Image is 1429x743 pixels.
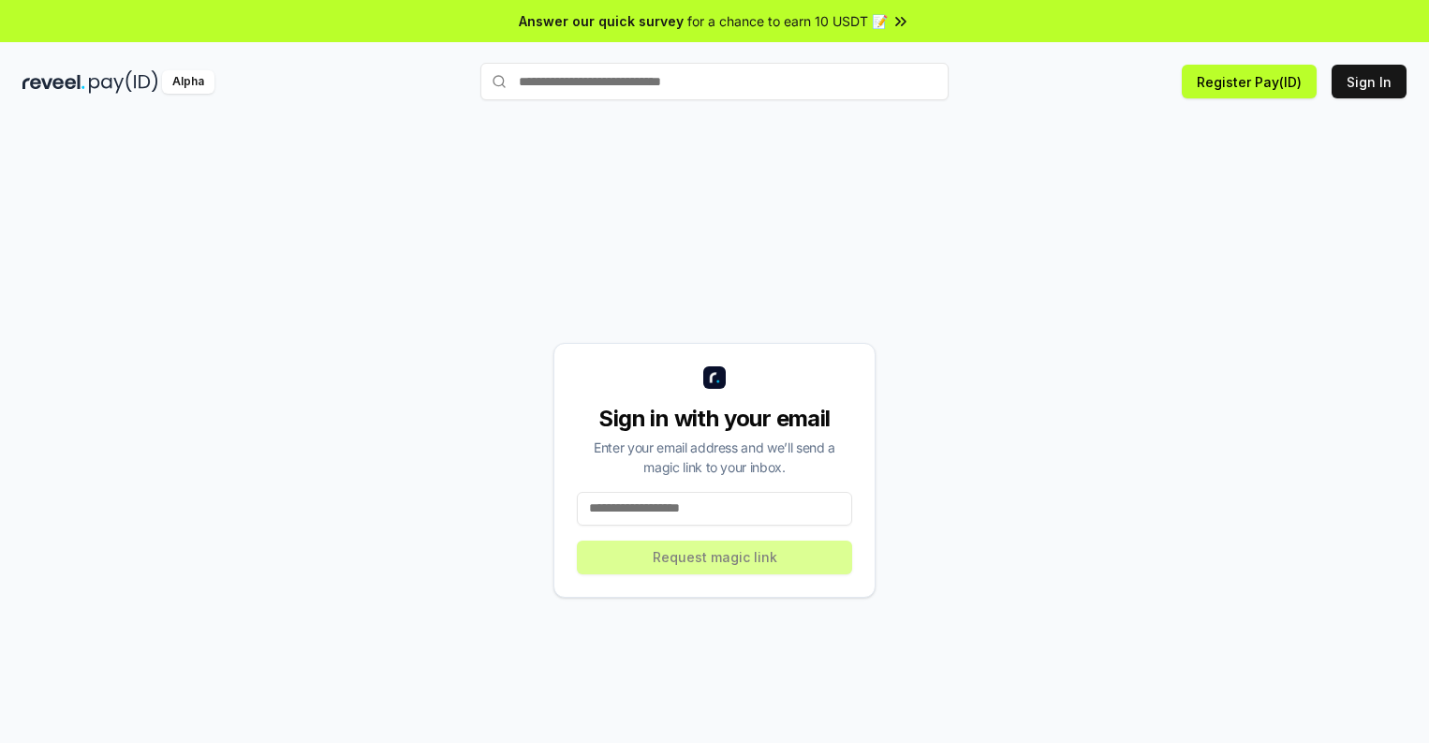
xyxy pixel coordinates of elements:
div: Sign in with your email [577,404,852,434]
button: Sign In [1332,65,1407,98]
img: reveel_dark [22,70,85,94]
button: Register Pay(ID) [1182,65,1317,98]
div: Enter your email address and we’ll send a magic link to your inbox. [577,438,852,477]
img: logo_small [703,366,726,389]
span: Answer our quick survey [519,11,684,31]
img: pay_id [89,70,158,94]
span: for a chance to earn 10 USDT 📝 [687,11,888,31]
div: Alpha [162,70,214,94]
